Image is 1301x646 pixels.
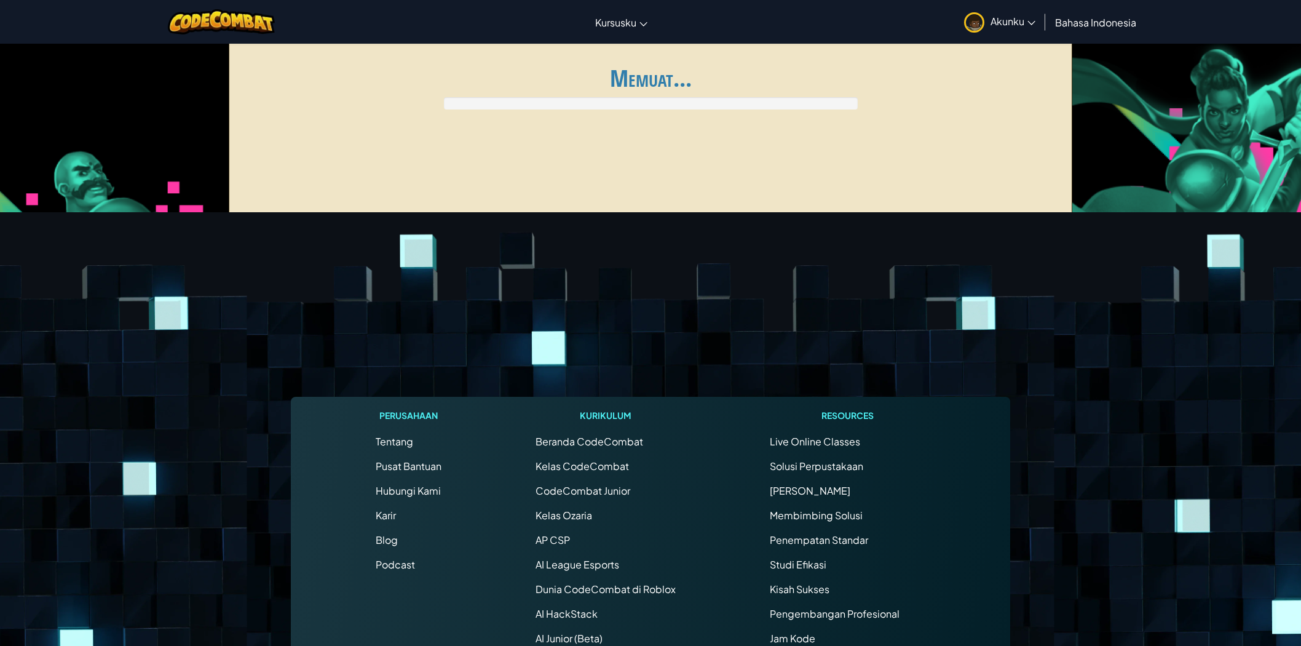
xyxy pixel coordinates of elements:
[536,583,676,596] a: Dunia CodeCombat di Roblox
[770,435,860,448] a: Live Online Classes
[770,509,863,522] a: Membimbing Solusi
[770,484,850,497] a: [PERSON_NAME]
[536,460,629,473] a: Kelas CodeCombat
[237,65,1064,91] h1: Memuat...
[770,409,925,422] h1: Resources
[1049,6,1142,39] a: Bahasa Indonesia
[536,607,598,620] a: AI HackStack
[168,9,275,34] img: CodeCombat logo
[536,632,603,645] a: AI Junior (Beta)
[376,435,413,448] a: Tentang
[536,509,592,522] a: Kelas Ozaria
[536,484,630,497] a: CodeCombat Junior
[376,409,441,422] h1: Perusahaan
[589,6,654,39] a: Kursusku
[770,632,815,645] a: Jam Kode
[770,533,868,546] a: Penempatan Standar
[770,460,863,473] a: Solusi Perpustakaan
[770,583,829,596] a: Kisah Sukses
[1055,16,1136,29] span: Bahasa Indonesia
[536,533,570,546] a: AP CSP
[770,607,900,620] a: Pengembangan Profesional
[376,484,441,497] span: Hubungi Kami
[376,509,396,522] a: Karir
[536,558,619,571] a: AI League Esports
[536,435,643,448] span: Beranda CodeCombat
[964,12,984,33] img: avatar
[770,558,826,571] a: Studi Efikasi
[376,533,398,546] a: Blog
[595,16,636,29] span: Kursusku
[376,558,415,571] a: Podcast
[991,15,1035,28] span: Akunku
[958,2,1042,41] a: Akunku
[376,460,441,473] a: Pusat Bantuan
[536,409,676,422] h1: Kurikulum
